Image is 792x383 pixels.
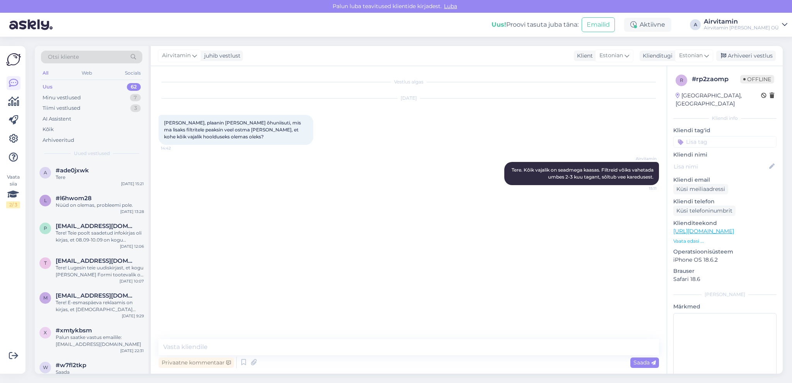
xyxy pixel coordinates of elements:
div: Tere! Teie poolt saadetud infokirjas oli kirjas, et 08.09-10.09 on kogu [PERSON_NAME] Formi toote... [56,230,144,243]
button: Emailid [582,17,615,32]
span: piret.kattai@gmail.com [56,223,136,230]
div: [DATE] 9:29 [122,313,144,319]
div: [DATE] 15:21 [121,181,144,187]
p: Kliendi tag'id [673,126,777,134]
div: Vaata siia [6,174,20,208]
div: [DATE] 12:06 [120,243,144,249]
div: Vestlus algas [159,78,659,85]
span: #l6hwom28 [56,195,92,202]
div: [DATE] 22:31 [120,348,144,354]
span: a [44,170,47,175]
div: Arhiveeri vestlus [716,51,776,61]
p: Kliendi telefon [673,197,777,206]
p: Kliendi email [673,176,777,184]
div: Minu vestlused [43,94,81,102]
p: Operatsioonisüsteem [673,248,777,256]
div: AI Assistent [43,115,71,123]
div: # rp2zaomp [692,75,740,84]
div: [PERSON_NAME] [673,291,777,298]
p: Kliendi nimi [673,151,777,159]
p: Brauser [673,267,777,275]
div: Airvitamin [PERSON_NAME] OÜ [704,25,779,31]
span: #xmtykbsm [56,327,92,334]
div: 7 [130,94,141,102]
div: [DATE] [159,95,659,102]
div: Tere! Lugesin teie uudiskirjast, et kogu [PERSON_NAME] Formi tootevalik on 20% soodsamalt alates ... [56,264,144,278]
span: Uued vestlused [74,150,110,157]
div: Nüüd on olemas, probleemi pole. [56,202,144,209]
div: Privaatne kommentaar [159,357,234,368]
span: p [44,225,47,231]
div: Saada [56,369,144,376]
div: Küsi telefoninumbrit [673,206,736,216]
span: Saada [633,359,656,366]
div: Tiimi vestlused [43,104,80,112]
input: Lisa nimi [674,162,768,171]
p: iPhone OS 18.6.2 [673,256,777,264]
div: Klienditugi [640,52,673,60]
span: #w7fl2tkp [56,362,86,369]
div: Proovi tasuta juba täna: [492,20,579,29]
div: 2 / 3 [6,201,20,208]
span: Airvitamin [628,156,657,162]
div: Palun saatke vastus emailile: [EMAIL_ADDRESS][DOMAIN_NAME] [56,334,144,348]
span: merilin686@hotmail.com [56,292,136,299]
div: Web [80,68,94,78]
span: t [44,260,47,266]
b: Uus! [492,21,506,28]
span: 14:42 [161,145,190,151]
span: #ade0jxwk [56,167,89,174]
div: juhib vestlust [201,52,241,60]
span: x [44,330,47,335]
div: A [690,19,701,30]
span: l [44,197,47,203]
div: Socials [123,68,142,78]
span: Tere. Kõik vajalik on seadmega kaasas. Filtreid võiks vahetada umbes 2-3 kuu tagant, sõltub vee k... [512,167,655,180]
span: Airvitamin [162,51,191,60]
span: Otsi kliente [48,53,79,61]
div: [DATE] 13:28 [120,209,144,214]
div: [DATE] 10:07 [119,278,144,284]
span: [PERSON_NAME], plaanin [PERSON_NAME] õhuniisuti, mis ma lisaks filtritele peaksin veel ostma [PER... [164,120,302,140]
a: AirvitaminAirvitamin [PERSON_NAME] OÜ [704,19,787,31]
div: Aktiivne [624,18,671,32]
span: Offline [740,75,774,83]
span: 15:11 [628,186,657,191]
a: [URL][DOMAIN_NAME] [673,228,734,235]
span: w [43,364,48,370]
p: Safari 18.6 [673,275,777,283]
p: Vaata edasi ... [673,238,777,245]
div: Kliendi info [673,115,777,122]
p: Märkmed [673,303,777,311]
span: r [680,77,683,83]
div: Tere [56,174,144,181]
div: 3 [130,104,141,112]
div: 62 [127,83,141,91]
div: All [41,68,50,78]
span: triin.nuut@gmail.com [56,257,136,264]
span: m [43,295,48,301]
span: Estonian [679,51,703,60]
div: Airvitamin [704,19,779,25]
span: Estonian [599,51,623,60]
span: Luba [442,3,459,10]
div: Klient [574,52,593,60]
div: Uus [43,83,53,91]
div: Kõik [43,126,54,133]
div: Arhiveeritud [43,136,74,144]
div: Tere! E-esmaspäeva reklaamis on kirjas, et [DEMOGRAPHIC_DATA] rakendub ka filtritele. Samas, [PER... [56,299,144,313]
p: Klienditeekond [673,219,777,227]
img: Askly Logo [6,52,21,67]
input: Lisa tag [673,136,777,148]
div: Küsi meiliaadressi [673,184,728,194]
div: [GEOGRAPHIC_DATA], [GEOGRAPHIC_DATA] [676,92,761,108]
